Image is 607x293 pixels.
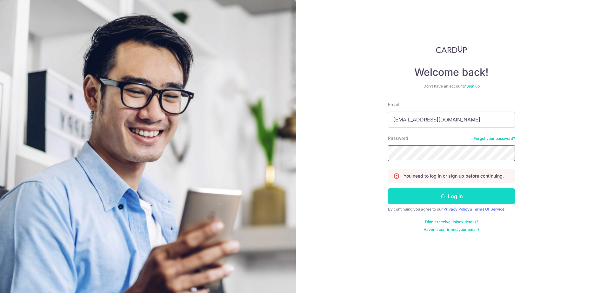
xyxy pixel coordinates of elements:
a: Didn't receive unlock details? [425,219,478,225]
div: By continuing you agree to our & [388,207,515,212]
p: You need to log in or sign up before continuing. [404,173,504,179]
a: Terms Of Service [473,207,504,212]
div: Don’t have an account? [388,84,515,89]
a: Privacy Policy [444,207,470,212]
h4: Welcome back! [388,66,515,79]
a: Forgot your password? [474,136,515,141]
img: CardUp Logo [436,46,467,53]
button: Log in [388,188,515,204]
a: Sign up [466,84,480,88]
label: Email [388,101,399,108]
a: Haven't confirmed your email? [424,227,479,232]
label: Password [388,135,408,141]
input: Enter your Email [388,112,515,127]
